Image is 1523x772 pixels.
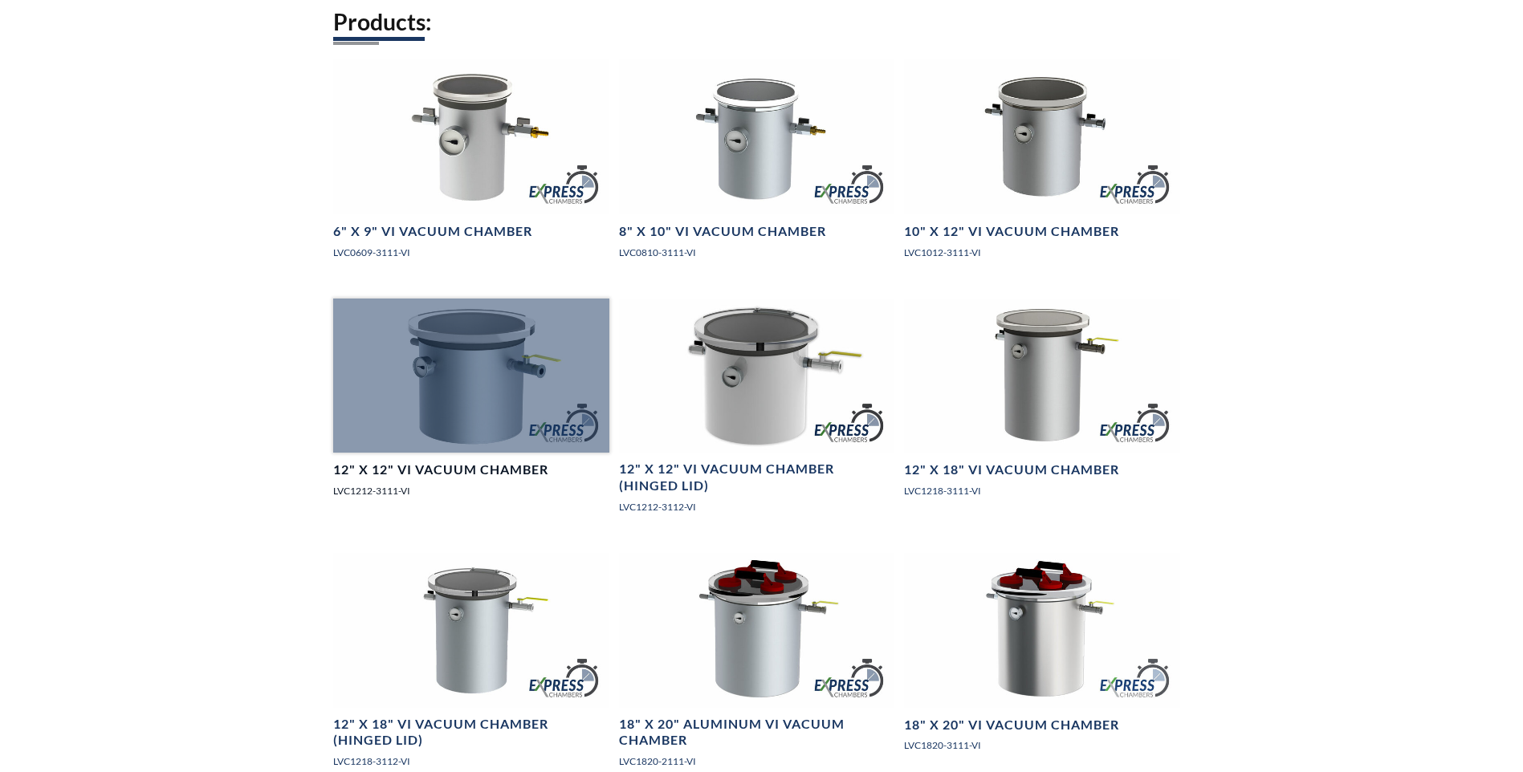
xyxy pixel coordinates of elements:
[619,754,894,769] p: LVC1820-2111-VI
[333,483,609,498] p: LVC1212-3111-VI
[619,461,894,494] h4: 12" X 12" VI Vacuum Chamber (Hinged Lid)
[904,737,1179,753] p: LVC1820-3111-VI
[619,716,894,750] h4: 18" X 20" Aluminum VI Vacuum Chamber
[619,499,894,514] p: LVC1212-3112-VI
[904,59,1179,272] a: LVC1012-3111-VI Express Chamber, angled view10" X 12" VI Vacuum ChamberLVC1012-3111-VI
[333,245,609,260] p: LVC0609-3111-VI
[333,461,548,478] h4: 12" X 12" VI Vacuum Chamber
[619,245,894,260] p: LVC0810-3111-VI
[619,59,894,272] a: LVC0810-3111-VI Express Chamber, angled view8" X 10" VI Vacuum ChamberLVC0810-3111-VI
[333,223,532,240] h4: 6" X 9" VI Vacuum Chamber
[904,299,1179,511] a: LVC1218-3111-VI Express Chamber, angled view12" X 18" VI Vacuum ChamberLVC1218-3111-VI
[619,299,894,527] a: LVC1212-3112-VI Express Chamber, front view12" X 12" VI Vacuum Chamber (Hinged Lid)LVC1212-3112-VI
[904,223,1119,240] h4: 10" X 12" VI Vacuum Chamber
[904,245,1179,260] p: LVC1012-3111-VI
[333,7,1189,37] h2: Products:
[333,716,609,750] h4: 12" X 18" VI Vacuum Chamber (Hinged Lid)
[904,461,1119,478] h4: 12" X 18" VI Vacuum Chamber
[333,299,609,511] a: LVC1212-3111-VI Express Chamber, angled view12" X 12" VI Vacuum ChamberLVC1212-3111-VI
[333,59,609,272] a: LVC0609-3111-VI Express Chamber, front view6" X 9" VI Vacuum ChamberLVC0609-3111-VI
[904,553,1179,766] a: LVC1820-3111-VI Aluminum Express Chamber with Suction Cup Lid Handles, front angled view18" X 20"...
[904,483,1179,498] p: LVC1218-3111-VI
[619,223,826,240] h4: 8" X 10" VI Vacuum Chamber
[333,754,609,769] p: LVC1218-3112-VI
[904,717,1119,733] h4: 18" X 20" VI Vacuum Chamber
